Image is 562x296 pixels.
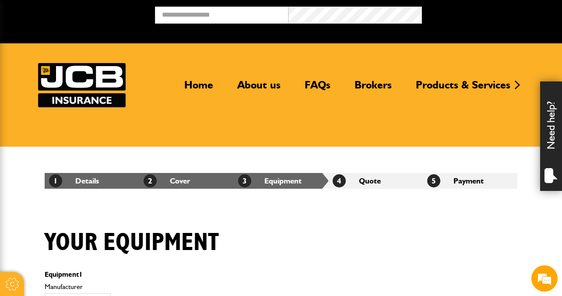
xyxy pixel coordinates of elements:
span: 2 [144,174,157,187]
div: Need help? [540,81,562,191]
a: FAQs [298,78,337,99]
span: 1 [49,174,62,187]
a: Home [178,78,220,99]
span: 1 [79,270,83,278]
span: 5 [427,174,440,187]
li: Quote [328,173,423,189]
a: Products & Services [409,78,517,99]
li: Payment [423,173,517,189]
a: 2Cover [144,176,190,185]
span: 3 [238,174,251,187]
a: Brokers [348,78,398,99]
img: JCB Insurance Services logo [38,63,126,107]
span: 4 [333,174,346,187]
a: JCB Insurance Services [38,63,126,107]
h1: Your equipment [45,228,219,257]
a: About us [231,78,287,99]
label: Manufacturer [45,283,355,290]
a: 1Details [49,176,99,185]
p: Equipment [45,271,355,278]
button: Broker Login [422,7,555,20]
li: Equipment [234,173,328,189]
